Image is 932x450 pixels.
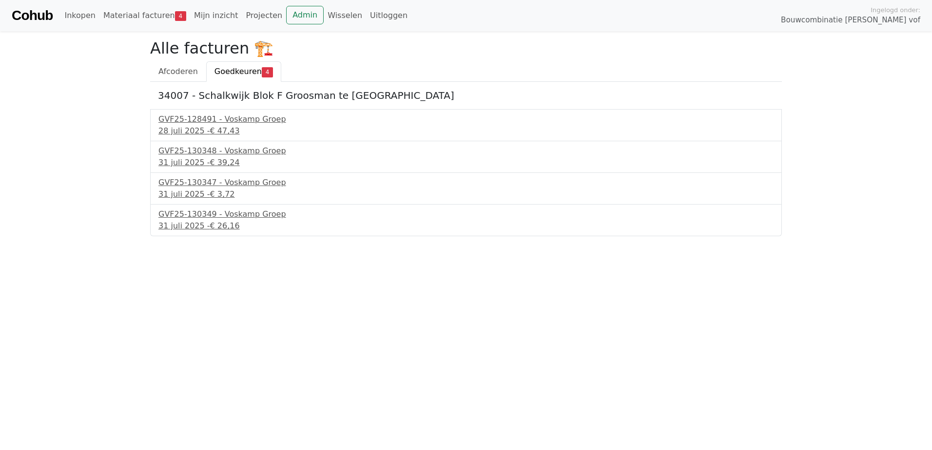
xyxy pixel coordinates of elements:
h5: 34007 - Schalkwijk Blok F Groosman te [GEOGRAPHIC_DATA] [158,90,774,101]
div: GVF25-130348 - Voskamp Groep [158,145,774,157]
a: GVF25-130348 - Voskamp Groep31 juli 2025 -€ 39,24 [158,145,774,169]
span: € 39,24 [210,158,240,167]
span: 4 [175,11,186,21]
a: Cohub [12,4,53,27]
a: Goedkeuren4 [206,61,281,82]
div: GVF25-130349 - Voskamp Groep [158,208,774,220]
span: Bouwcombinatie [PERSON_NAME] vof [781,15,920,26]
span: Goedkeuren [214,67,262,76]
a: Projecten [242,6,286,25]
div: GVF25-130347 - Voskamp Groep [158,177,774,188]
a: GVF25-130349 - Voskamp Groep31 juli 2025 -€ 26,16 [158,208,774,232]
div: 31 juli 2025 - [158,188,774,200]
a: Mijn inzicht [190,6,242,25]
div: GVF25-128491 - Voskamp Groep [158,113,774,125]
span: 4 [262,67,273,77]
a: GVF25-130347 - Voskamp Groep31 juli 2025 -€ 3,72 [158,177,774,200]
a: Uitloggen [366,6,411,25]
span: € 47,43 [210,126,240,135]
a: GVF25-128491 - Voskamp Groep28 juli 2025 -€ 47,43 [158,113,774,137]
span: € 3,72 [210,189,235,199]
a: Wisselen [324,6,366,25]
a: Admin [286,6,324,24]
a: Inkopen [60,6,99,25]
span: Ingelogd onder: [871,5,920,15]
div: 31 juli 2025 - [158,157,774,169]
a: Afcoderen [150,61,206,82]
h2: Alle facturen 🏗️ [150,39,782,57]
span: € 26,16 [210,221,240,230]
div: 31 juli 2025 - [158,220,774,232]
a: Materiaal facturen4 [99,6,190,25]
span: Afcoderen [158,67,198,76]
div: 28 juli 2025 - [158,125,774,137]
